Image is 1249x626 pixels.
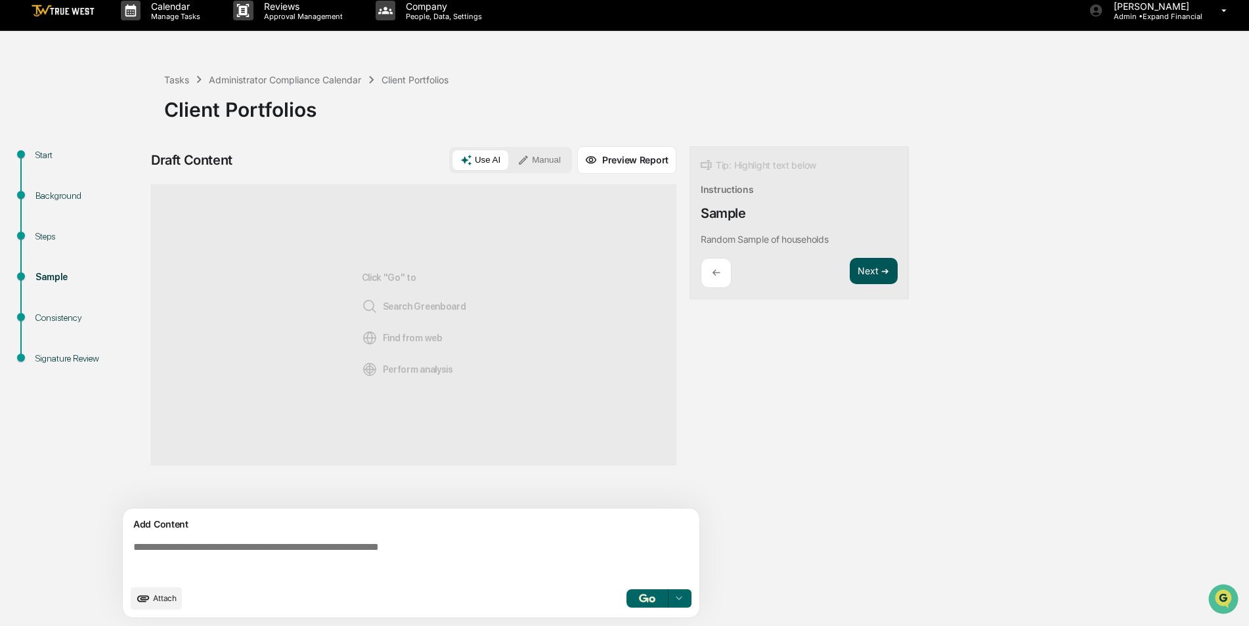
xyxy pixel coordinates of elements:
p: Company [395,1,489,12]
span: Perform analysis [362,362,453,377]
span: Pylon [131,222,159,232]
a: Powered byPylon [93,222,159,232]
img: Search [362,299,378,314]
p: Admin • Expand Financial [1103,12,1202,21]
span: Attach [153,593,177,603]
span: Attestations [108,165,163,178]
div: Consistency [35,311,143,325]
img: Web [362,330,378,346]
p: People, Data, Settings [395,12,489,21]
input: Clear [34,60,217,73]
p: Reviews [253,1,349,12]
div: Click "Go" to [362,206,466,444]
button: Preview Report [577,146,676,174]
span: Search Greenboard [362,299,466,314]
div: 🖐️ [13,167,24,177]
img: Go [639,594,655,602]
div: Tip: Highlight text below [701,157,816,173]
div: We're available if you need us! [45,114,166,124]
div: Client Portfolios [382,74,449,85]
button: upload document [131,587,182,610]
a: 🖐️Preclearance [8,160,90,184]
span: Preclearance [26,165,85,178]
div: Sample [701,205,746,221]
div: Sample [35,270,143,284]
button: Start new chat [223,104,239,120]
img: Analysis [362,362,378,377]
p: [PERSON_NAME] [1103,1,1202,12]
div: Tasks [164,74,189,85]
img: logo [32,5,95,17]
p: Manage Tasks [141,12,207,21]
p: Calendar [141,1,207,12]
p: Random Sample of households [701,234,828,245]
div: 🗄️ [95,167,106,177]
button: Use AI [452,150,508,170]
div: 🔎 [13,192,24,202]
div: Client Portfolios [164,87,1242,121]
p: How can we help? [13,28,239,49]
div: Add Content [131,516,691,532]
button: Next ➔ [850,258,898,285]
span: Data Lookup [26,190,83,203]
iframe: Open customer support [1207,583,1242,618]
p: Approval Management [253,12,349,21]
a: 🗄️Attestations [90,160,168,184]
div: Start [35,148,143,162]
div: Signature Review [35,352,143,365]
span: Find from web [362,330,443,346]
div: Administrator Compliance Calendar [209,74,361,85]
p: ← [712,266,720,279]
div: Steps [35,230,143,243]
div: Start new chat [45,100,215,114]
div: Draft Content [151,152,232,168]
a: 🔎Data Lookup [8,185,88,209]
div: Instructions [701,184,754,195]
button: Manual [510,150,569,170]
button: Go [626,589,668,608]
img: 1746055101610-c473b297-6a78-478c-a979-82029cc54cd1 [13,100,37,124]
div: Background [35,189,143,203]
